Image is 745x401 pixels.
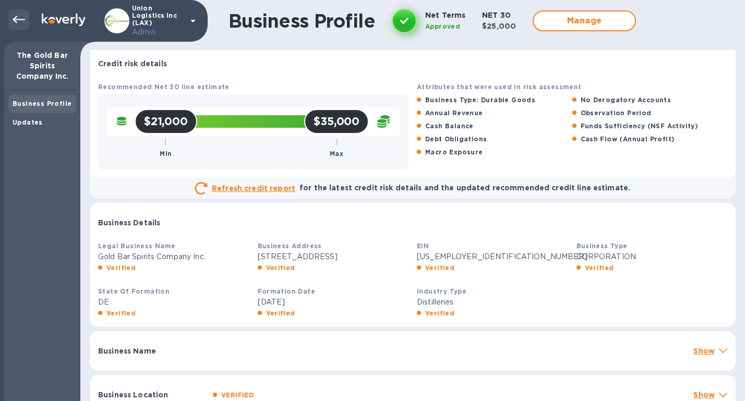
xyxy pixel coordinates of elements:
[144,115,188,128] h2: $21,000
[106,309,136,317] b: Verified
[417,287,466,295] b: Industry Type
[425,96,535,104] b: Business Type: Durable Goods
[258,251,409,262] p: [STREET_ADDRESS]
[576,251,728,262] p: CORPORATION
[299,184,630,192] b: for the latest credit risk details and the updated recommended credit line estimate.
[425,109,483,117] b: Annual Revenue
[330,150,343,157] b: Max
[132,5,184,38] p: Union Logistics Inc (LAX)
[417,251,568,262] p: [US_EMPLOYER_IDENTIFICATION_NUMBER]
[90,203,736,236] div: Business Details
[98,287,170,295] b: State Of Formation
[425,309,454,317] b: Verified
[98,217,205,228] p: Business Details
[425,135,487,143] b: Debt Obligations
[98,297,249,308] p: DE
[98,58,205,69] p: Credit risk details
[425,122,474,130] b: Cash Balance
[13,50,72,81] p: The Gold Bar Spirits Company Inc.
[533,10,636,31] button: Manage
[425,264,454,272] b: Verified
[425,22,460,30] b: Approved
[258,242,322,250] b: Business Address
[417,242,429,250] b: EIN
[314,115,359,128] h2: $35,000
[266,264,295,272] b: Verified
[581,135,675,143] b: Cash Flow (Annual Profit)
[132,27,184,38] p: Admin
[581,122,699,130] b: Funds Sufficiency (NSF Activity)
[258,287,316,295] b: Formation Date
[90,44,736,77] div: Credit risk details
[585,264,614,272] b: Verified
[693,346,715,356] p: Show
[42,14,86,26] img: Logo
[693,390,715,400] p: Show
[98,251,249,262] p: Gold Bar Spirits Company Inc.
[13,118,43,126] b: Updates
[581,96,671,104] b: No Derogatory Accounts
[266,309,295,317] b: Verified
[542,15,627,27] span: Manage
[98,390,205,400] p: Business Location
[425,148,483,156] b: Macro Exposure
[417,83,582,91] b: Attributes that were used in risk assessment
[229,10,375,32] h1: Business Profile
[417,297,568,308] p: Distilleries
[98,83,230,91] b: Recommended Net 30 line estimate
[482,11,511,19] b: NET 30
[425,11,465,19] b: Net Terms
[98,242,176,250] b: Legal Business Name
[13,100,71,107] b: Business Profile
[160,150,172,157] b: Min
[106,264,136,272] b: Verified
[212,184,295,192] u: Refresh credit report
[98,346,205,356] p: Business Name
[90,331,736,371] div: Business NameShow
[258,297,409,308] p: [DATE]
[221,391,254,399] b: VERIFIED
[482,22,516,30] b: $25,000
[576,242,628,250] b: Business Type
[581,109,652,117] b: Observation Period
